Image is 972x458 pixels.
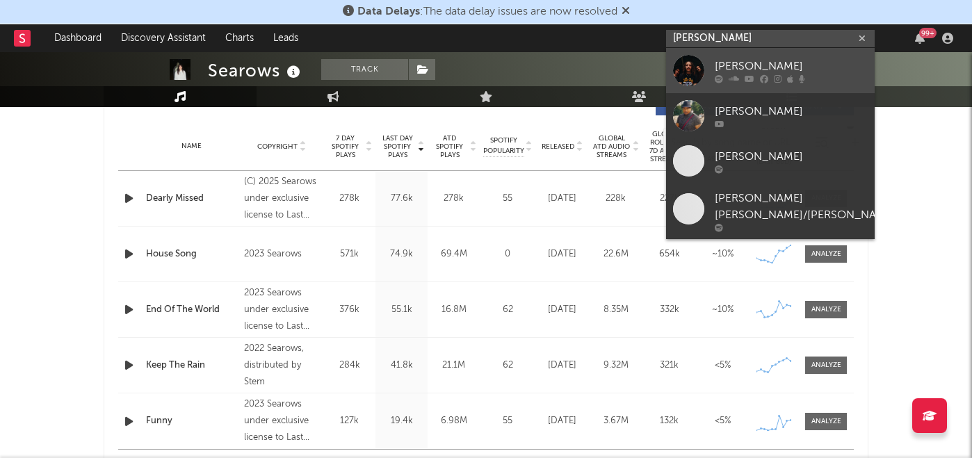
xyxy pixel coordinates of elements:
span: Dismiss [622,6,630,17]
div: 8.35M [592,303,639,317]
div: 571k [327,247,372,261]
div: 55 [483,414,532,428]
div: 21.1M [431,359,476,373]
div: 654k [646,247,692,261]
input: Search by song name or URL [664,138,811,149]
a: [PERSON_NAME] [PERSON_NAME]/[PERSON_NAME] [666,183,875,239]
a: Discovery Assistant [111,24,216,52]
div: 284k [327,359,372,373]
div: 55 [483,192,532,206]
div: 62 [483,359,532,373]
div: 22.6M [592,247,639,261]
div: 9.32M [592,359,639,373]
div: 332k [646,303,692,317]
a: Funny [146,414,237,428]
div: [PERSON_NAME] [715,103,868,120]
a: Leads [264,24,308,52]
div: 2023 Searows under exclusive license to Last Recordings on Earth [244,396,320,446]
span: Data Delays [357,6,420,17]
div: 376k [327,303,372,317]
div: 55.1k [379,303,424,317]
div: ~ 10 % [699,247,746,261]
div: [DATE] [539,192,585,206]
div: [DATE] [539,359,585,373]
div: Searows [208,59,304,82]
div: 278k [431,192,476,206]
a: [PERSON_NAME] [666,48,875,93]
div: <5% [699,414,746,428]
div: 41.8k [379,359,424,373]
div: 77.6k [379,192,424,206]
div: 16.8M [431,303,476,317]
div: 6.98M [431,414,476,428]
a: [PERSON_NAME] [666,138,875,183]
div: 99 + [919,28,937,38]
div: 278k [327,192,372,206]
span: : The data delay issues are now resolved [357,6,617,17]
div: (C) 2025 Searows under exclusive license to Last Recordings on Earth [244,174,320,224]
input: Search for artists [666,30,875,47]
button: Track [321,59,408,80]
div: 2022 Searows, distributed by Stem [244,341,320,391]
div: 228k [592,192,639,206]
div: 3.67M [592,414,639,428]
div: 74.9k [379,247,424,261]
div: 227k [646,192,692,206]
div: [DATE] [539,303,585,317]
div: [PERSON_NAME] [PERSON_NAME]/[PERSON_NAME] [715,190,896,224]
div: [DATE] [539,247,585,261]
div: 2023 Searows [244,246,320,263]
a: End Of The World [146,303,237,317]
a: Dashboard [44,24,111,52]
a: [PERSON_NAME] [666,93,875,138]
div: 69.4M [431,247,476,261]
div: [DATE] [539,414,585,428]
a: Charts [216,24,264,52]
div: <5% [699,359,746,373]
div: 132k [646,414,692,428]
div: 127k [327,414,372,428]
div: 0 [483,247,532,261]
div: 62 [483,303,532,317]
a: Keep The Rain [146,359,237,373]
a: Dearly Missed [146,192,237,206]
div: ~ 10 % [699,303,746,317]
div: 19.4k [379,414,424,428]
button: 99+ [915,33,925,44]
div: 321k [646,359,692,373]
div: [PERSON_NAME] [715,148,868,165]
div: [PERSON_NAME] [715,58,868,74]
div: 2023 Searows under exclusive license to Last Recordings on Earth [244,285,320,335]
a: House Song [146,247,237,261]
